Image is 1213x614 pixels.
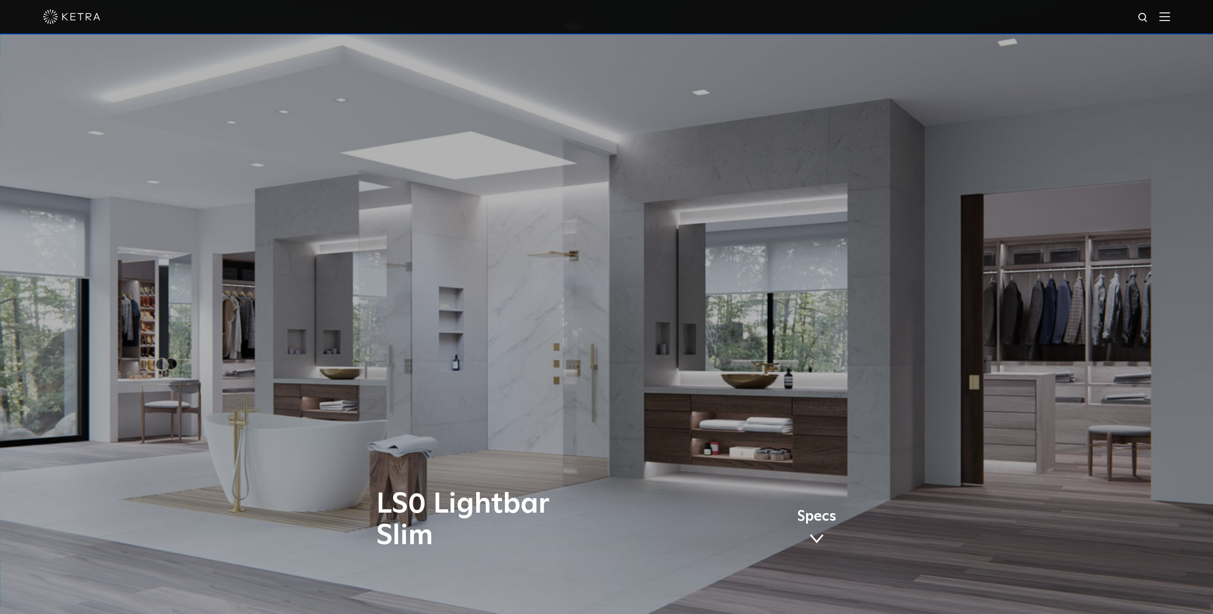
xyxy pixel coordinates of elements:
[1159,12,1170,21] img: Hamburger%20Nav.svg
[376,489,646,552] h1: LS0 Lightbar Slim
[1137,12,1149,24] img: search icon
[797,510,836,547] a: Specs
[797,510,836,524] span: Specs
[43,10,100,24] img: ketra-logo-2019-white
